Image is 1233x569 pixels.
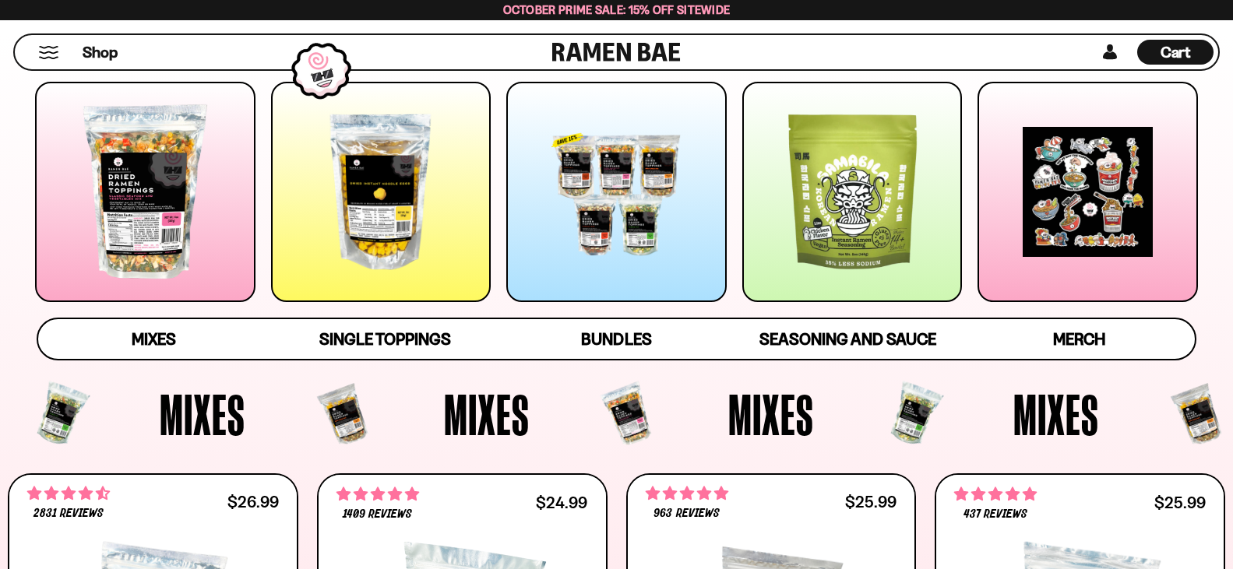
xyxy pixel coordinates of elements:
[728,385,814,443] span: Mixes
[964,508,1027,521] span: 437 reviews
[536,495,587,510] div: $24.99
[33,508,104,520] span: 2831 reviews
[1154,495,1206,510] div: $25.99
[83,40,118,65] a: Shop
[503,2,731,17] span: October Prime Sale: 15% off Sitewide
[444,385,530,443] span: Mixes
[319,329,451,349] span: Single Toppings
[343,508,412,521] span: 1409 reviews
[845,494,897,509] div: $25.99
[759,329,936,349] span: Seasoning and Sauce
[732,319,964,359] a: Seasoning and Sauce
[1053,329,1105,349] span: Merch
[1013,385,1099,443] span: Mixes
[646,483,728,504] span: 4.75 stars
[1137,35,1214,69] div: Cart
[38,46,59,59] button: Mobile Menu Trigger
[227,494,279,509] div: $26.99
[336,484,419,504] span: 4.76 stars
[581,329,651,349] span: Bundles
[160,385,245,443] span: Mixes
[83,42,118,63] span: Shop
[653,508,719,520] span: 963 reviews
[27,483,110,504] span: 4.68 stars
[954,484,1037,504] span: 4.76 stars
[132,329,176,349] span: Mixes
[964,319,1195,359] a: Merch
[501,319,732,359] a: Bundles
[1161,43,1191,61] span: Cart
[269,319,501,359] a: Single Toppings
[38,319,269,359] a: Mixes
